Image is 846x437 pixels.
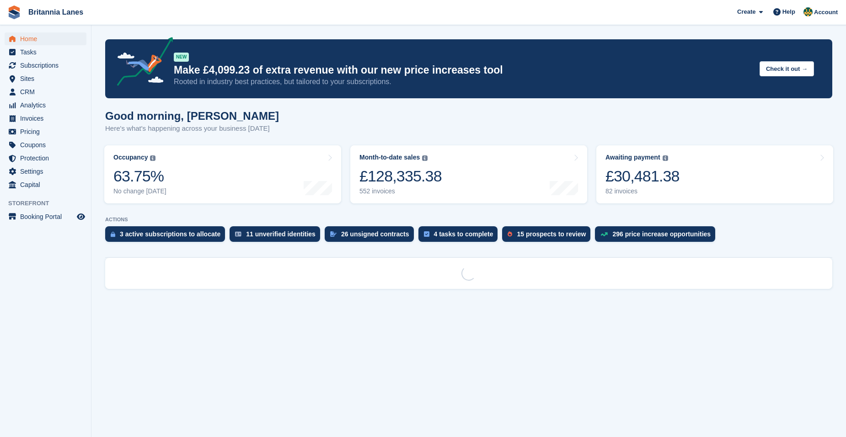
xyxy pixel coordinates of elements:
span: Subscriptions [20,59,75,72]
div: Occupancy [113,154,148,161]
div: 296 price increase opportunities [612,230,711,238]
div: £128,335.38 [359,167,442,186]
span: Coupons [20,139,75,151]
button: Check it out → [760,61,814,76]
img: price-adjustments-announcement-icon-8257ccfd72463d97f412b2fc003d46551f7dbcb40ab6d574587a9cd5c0d94... [109,37,173,89]
a: Awaiting payment £30,481.38 82 invoices [596,145,833,203]
span: Storefront [8,199,91,208]
img: icon-info-grey-7440780725fd019a000dd9b08b2336e03edf1995a4989e88bcd33f0948082b44.svg [150,155,155,161]
a: menu [5,178,86,191]
a: Preview store [75,211,86,222]
img: task-75834270c22a3079a89374b754ae025e5fb1db73e45f91037f5363f120a921f8.svg [424,231,429,237]
span: Pricing [20,125,75,138]
div: 82 invoices [605,187,680,195]
span: Create [737,7,755,16]
a: menu [5,112,86,125]
span: Protection [20,152,75,165]
span: CRM [20,85,75,98]
div: £30,481.38 [605,167,680,186]
div: 552 invoices [359,187,442,195]
a: menu [5,85,86,98]
a: 4 tasks to complete [418,226,503,246]
div: No change [DATE] [113,187,166,195]
img: prospect-51fa495bee0391a8d652442698ab0144808aea92771e9ea1ae160a38d050c398.svg [508,231,512,237]
img: icon-info-grey-7440780725fd019a000dd9b08b2336e03edf1995a4989e88bcd33f0948082b44.svg [422,155,428,161]
a: 26 unsigned contracts [325,226,418,246]
p: Rooted in industry best practices, but tailored to your subscriptions. [174,77,752,87]
a: menu [5,72,86,85]
div: 3 active subscriptions to allocate [120,230,220,238]
img: price_increase_opportunities-93ffe204e8149a01c8c9dc8f82e8f89637d9d84a8eef4429ea346261dce0b2c0.svg [600,232,608,236]
a: menu [5,32,86,45]
div: 11 unverified identities [246,230,316,238]
img: contract_signature_icon-13c848040528278c33f63329250d36e43548de30e8caae1d1a13099fd9432cc5.svg [330,231,337,237]
span: Tasks [20,46,75,59]
a: Britannia Lanes [25,5,87,20]
a: menu [5,210,86,223]
a: menu [5,165,86,178]
img: active_subscription_to_allocate_icon-d502201f5373d7db506a760aba3b589e785aa758c864c3986d89f69b8ff3... [111,231,115,237]
p: Make £4,099.23 of extra revenue with our new price increases tool [174,64,752,77]
a: menu [5,152,86,165]
span: Booking Portal [20,210,75,223]
div: 15 prospects to review [517,230,586,238]
h1: Good morning, [PERSON_NAME] [105,110,279,122]
div: NEW [174,53,189,62]
p: Here's what's happening across your business [DATE] [105,123,279,134]
span: Capital [20,178,75,191]
a: menu [5,139,86,151]
div: 26 unsigned contracts [341,230,409,238]
img: stora-icon-8386f47178a22dfd0bd8f6a31ec36ba5ce8667c1dd55bd0f319d3a0aa187defe.svg [7,5,21,19]
a: 3 active subscriptions to allocate [105,226,230,246]
div: 63.75% [113,167,166,186]
a: menu [5,99,86,112]
a: Occupancy 63.75% No change [DATE] [104,145,341,203]
div: 4 tasks to complete [434,230,493,238]
img: Sarah Lane [803,7,813,16]
span: Account [814,8,838,17]
span: Settings [20,165,75,178]
a: menu [5,46,86,59]
span: Help [782,7,795,16]
span: Home [20,32,75,45]
span: Sites [20,72,75,85]
img: icon-info-grey-7440780725fd019a000dd9b08b2336e03edf1995a4989e88bcd33f0948082b44.svg [663,155,668,161]
p: ACTIONS [105,217,832,223]
div: Month-to-date sales [359,154,420,161]
a: menu [5,125,86,138]
img: verify_identity-adf6edd0f0f0b5bbfe63781bf79b02c33cf7c696d77639b501bdc392416b5a36.svg [235,231,241,237]
a: 296 price increase opportunities [595,226,720,246]
span: Invoices [20,112,75,125]
a: menu [5,59,86,72]
div: Awaiting payment [605,154,660,161]
span: Analytics [20,99,75,112]
a: 11 unverified identities [230,226,325,246]
a: 15 prospects to review [502,226,595,246]
a: Month-to-date sales £128,335.38 552 invoices [350,145,587,203]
